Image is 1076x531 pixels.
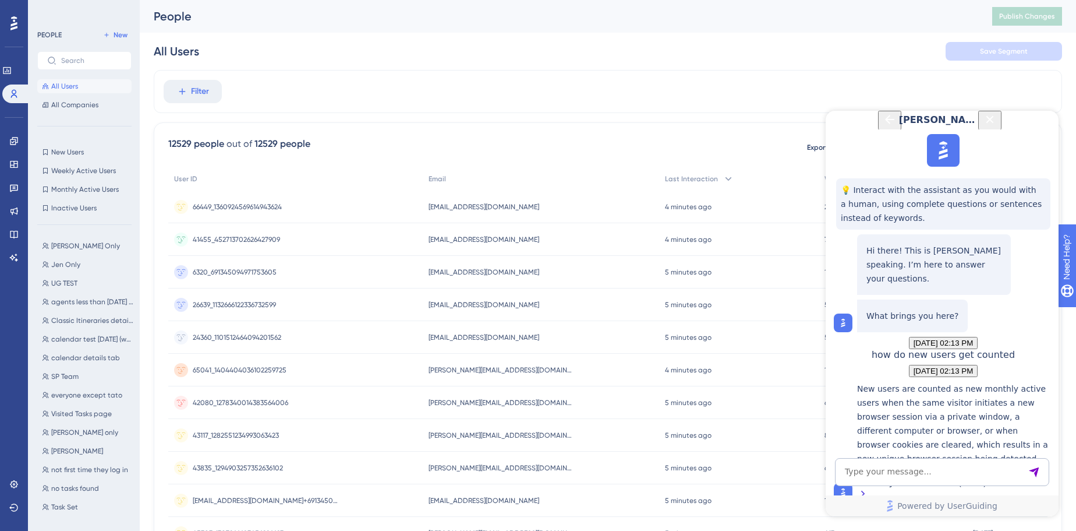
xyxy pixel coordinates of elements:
[429,365,574,375] span: [PERSON_NAME][EMAIL_ADDRESS][DOMAIN_NAME]
[807,143,844,152] span: Export CSV
[226,137,252,151] div: out of
[429,300,539,310] span: [EMAIL_ADDRESS][DOMAIN_NAME]
[826,111,1059,516] iframe: UserGuiding AI Assistant
[51,446,103,456] span: [PERSON_NAME]
[37,500,139,514] button: Task Set
[824,496,835,505] span: 148
[37,444,139,458] button: [PERSON_NAME]
[164,80,222,103] button: Filter
[37,425,139,439] button: [PERSON_NAME] only
[37,463,139,477] button: not first time they log in
[824,365,835,375] span: 148
[429,174,446,184] span: Email
[824,235,835,244] span: 793
[191,85,209,99] span: Filter
[992,7,1062,26] button: Publish Changes
[824,398,836,407] span: 695
[429,333,539,342] span: [EMAIL_ADDRESS][DOMAIN_NAME]
[665,268,712,276] time: 5 minutes ago
[193,300,276,310] span: 26639_1132666122336732599
[154,43,199,59] div: All Users
[51,409,112,419] span: Visited Tasks page
[429,496,539,505] span: [EMAIL_ADDRESS][DOMAIN_NAME]
[193,333,281,342] span: 24360_1101512464094201562
[665,203,712,211] time: 4 minutes ago
[999,12,1055,21] span: Publish Changes
[665,497,712,505] time: 5 minutes ago
[51,428,118,437] span: [PERSON_NAME] only
[51,484,99,493] span: no tasks found
[665,333,712,342] time: 5 minutes ago
[174,174,197,184] span: User ID
[824,300,836,310] span: 589
[665,464,712,472] time: 5 minutes ago
[665,366,712,374] time: 4 minutes ago
[980,47,1028,56] span: Save Segment
[796,138,854,157] button: Export CSV
[193,235,280,244] span: 41455_452713702626427909
[665,235,712,244] time: 4 minutes ago
[824,268,838,277] span: 1275
[429,463,574,473] span: [PERSON_NAME][EMAIL_ADDRESS][DOMAIN_NAME]
[193,431,279,440] span: 43117_1282551234993063423
[51,465,128,474] span: not first time they log in
[824,202,836,212] span: 258
[193,268,277,277] span: 6320_691345094971753605
[946,42,1062,61] button: Save Segment
[429,202,539,212] span: [EMAIL_ADDRESS][DOMAIN_NAME]
[824,463,836,473] span: 665
[193,496,338,505] span: [EMAIL_ADDRESS][DOMAIN_NAME]+691345094971753605
[665,301,712,309] time: 5 minutes ago
[27,3,73,17] span: Need Help?
[665,174,718,184] span: Last Interaction
[51,502,78,512] span: Task Set
[37,407,139,421] button: Visited Tasks page
[429,398,574,407] span: [PERSON_NAME][EMAIL_ADDRESS][DOMAIN_NAME]
[824,174,866,184] span: Web Session
[429,268,539,277] span: [EMAIL_ADDRESS][DOMAIN_NAME]
[824,431,836,440] span: 899
[254,137,310,151] div: 12529 people
[429,431,574,440] span: [PERSON_NAME][EMAIL_ADDRESS][DOMAIN_NAME]
[665,431,712,439] time: 5 minutes ago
